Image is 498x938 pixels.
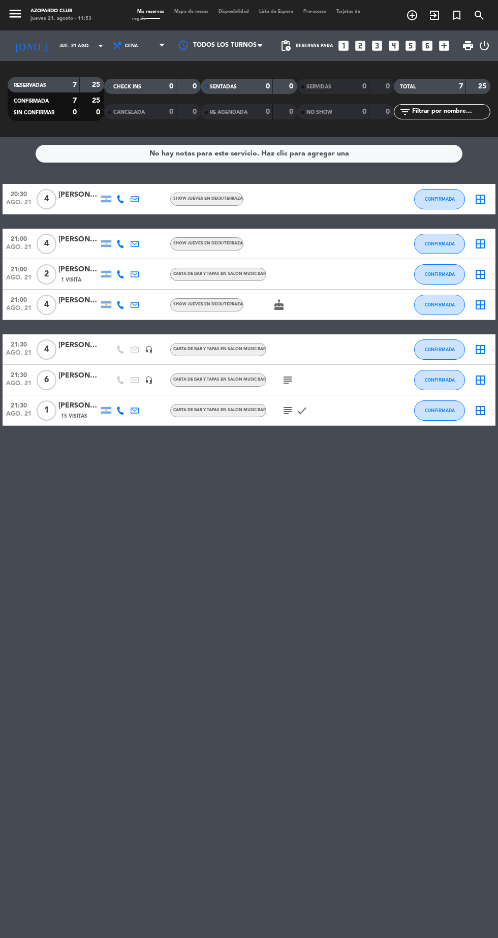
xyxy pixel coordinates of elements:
[6,244,32,256] span: ago. 21
[113,84,141,89] span: CHECK INS
[414,295,465,315] button: CONFIRMADA
[414,264,465,285] button: CONFIRMADA
[6,293,32,305] span: 21:00
[37,370,56,390] span: 6
[6,338,32,350] span: 21:30
[266,83,270,90] strong: 0
[399,106,411,118] i: filter_list
[58,370,99,382] div: [PERSON_NAME]
[193,108,199,115] strong: 0
[289,108,295,115] strong: 0
[462,40,474,52] span: print
[169,9,213,14] span: Mapa de mesas
[30,8,91,15] div: Azopardo Club
[421,39,434,52] i: looks_6
[404,39,417,52] i: looks_5
[425,377,455,383] span: CONFIRMADA
[37,295,56,315] span: 4
[425,347,455,352] span: CONFIRMADA
[266,108,270,115] strong: 0
[173,408,266,412] span: CARTA DE BAR Y TAPAS EN SALON MUSIC BAR
[37,234,56,254] span: 4
[254,9,298,14] span: Lista de Espera
[474,404,486,417] i: border_all
[411,106,490,117] input: Filtrar por nombre...
[273,299,285,311] i: cake
[58,264,99,275] div: [PERSON_NAME]
[296,43,333,49] span: Reservas para
[6,187,32,199] span: 20:30
[113,110,145,115] span: CANCELADA
[306,110,332,115] span: NO SHOW
[296,404,308,417] i: check
[173,347,266,351] span: CARTA DE BAR Y TAPAS EN SALON MUSIC BAR
[173,197,243,201] span: SHOW JUEVES EN DECK/TERRAZA
[73,97,77,104] strong: 7
[425,241,455,246] span: CONFIRMADA
[387,39,400,52] i: looks_4
[362,83,366,90] strong: 0
[6,199,32,211] span: ago. 21
[6,380,32,392] span: ago. 21
[425,196,455,202] span: CONFIRMADA
[414,189,465,209] button: CONFIRMADA
[474,374,486,386] i: border_all
[414,370,465,390] button: CONFIRMADA
[425,302,455,307] span: CONFIRMADA
[414,400,465,421] button: CONFIRMADA
[474,193,486,205] i: border_all
[37,400,56,421] span: 1
[210,110,247,115] span: RE AGENDADA
[145,376,153,384] i: headset_mic
[193,83,199,90] strong: 0
[362,108,366,115] strong: 0
[414,339,465,360] button: CONFIRMADA
[428,9,441,21] i: exit_to_app
[14,83,46,88] span: RESERVADAS
[92,97,102,104] strong: 25
[37,264,56,285] span: 2
[95,40,107,52] i: arrow_drop_down
[14,110,54,115] span: SIN CONFIRMAR
[173,272,266,276] span: CARTA DE BAR Y TAPAS EN SALON MUSIC BAR
[6,399,32,411] span: 21:30
[6,232,32,244] span: 21:00
[58,400,99,412] div: [PERSON_NAME]
[173,241,243,245] span: SHOW JUEVES EN DECK/TERRAZA
[58,234,99,245] div: [PERSON_NAME]
[478,40,490,52] i: power_settings_new
[474,299,486,311] i: border_all
[354,39,367,52] i: looks_two
[173,378,266,382] span: CARTA DE BAR Y TAPAS EN SALON MUSIC BAR
[173,302,243,306] span: SHOW JUEVES EN DECK/TERRAZA
[61,412,87,420] span: 15 Visitas
[14,99,49,104] span: CONFIRMADA
[125,43,138,49] span: Cena
[386,83,392,90] strong: 0
[370,39,384,52] i: looks_3
[282,374,294,386] i: subject
[6,411,32,422] span: ago. 21
[298,9,331,14] span: Pre-acceso
[6,305,32,317] span: ago. 21
[406,9,418,21] i: add_circle_outline
[6,350,32,361] span: ago. 21
[279,40,292,52] span: pending_actions
[414,234,465,254] button: CONFIRMADA
[58,189,99,201] div: [PERSON_NAME]
[145,346,153,354] i: headset_mic
[73,81,77,88] strong: 7
[306,84,331,89] span: SERVIDAS
[8,6,23,24] button: menu
[30,15,91,23] div: jueves 21. agosto - 11:53
[169,83,173,90] strong: 0
[337,39,350,52] i: looks_one
[8,6,23,21] i: menu
[474,268,486,280] i: border_all
[425,408,455,413] span: CONFIRMADA
[474,343,486,356] i: border_all
[6,274,32,286] span: ago. 21
[8,36,54,56] i: [DATE]
[149,148,349,160] div: No hay notas para este servicio. Haz clic para agregar una
[474,238,486,250] i: border_all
